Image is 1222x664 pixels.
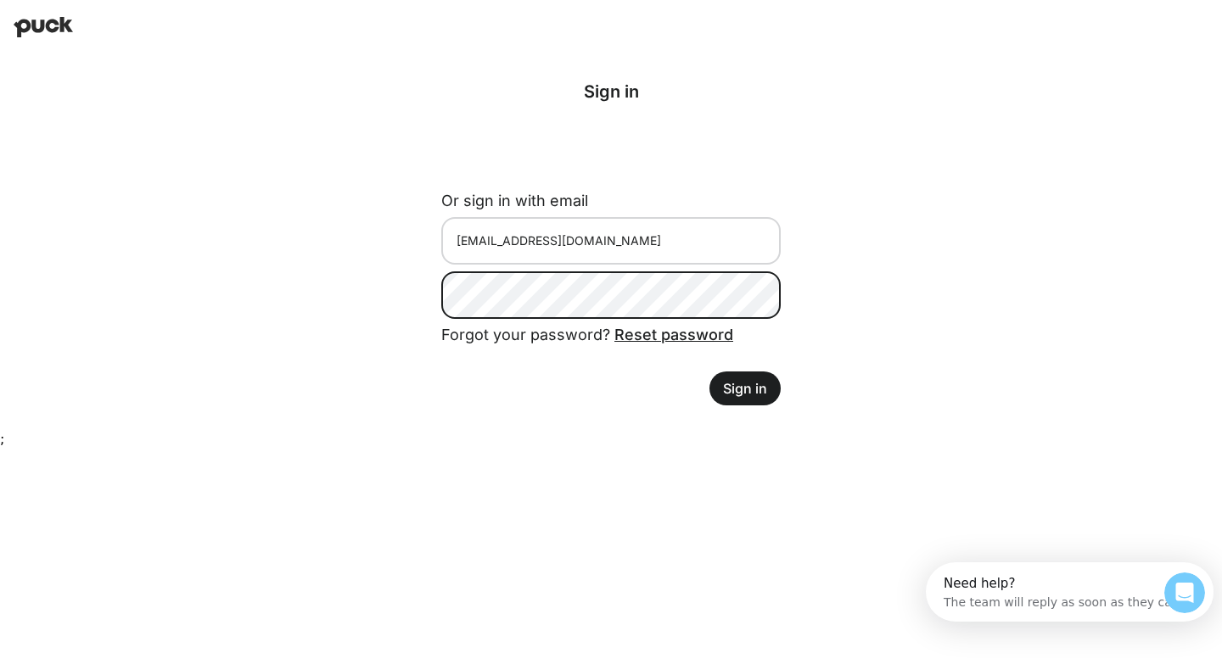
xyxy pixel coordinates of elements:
iframe: Intercom live chat [1164,572,1205,613]
div: Need help? [18,14,254,28]
div: Sign in [441,81,781,102]
a: Reset password [614,326,733,343]
img: Puck home [14,17,73,37]
button: Sign in [709,371,781,405]
input: Email [441,217,781,265]
div: Open Intercom Messenger [7,7,304,53]
span: Forgot your password? [441,326,733,343]
label: Or sign in with email [441,192,588,209]
iframe: Intercom live chat discovery launcher [926,562,1214,622]
iframe: Sign in with Google Button [433,131,789,168]
div: The team will reply as soon as they can [18,28,254,46]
